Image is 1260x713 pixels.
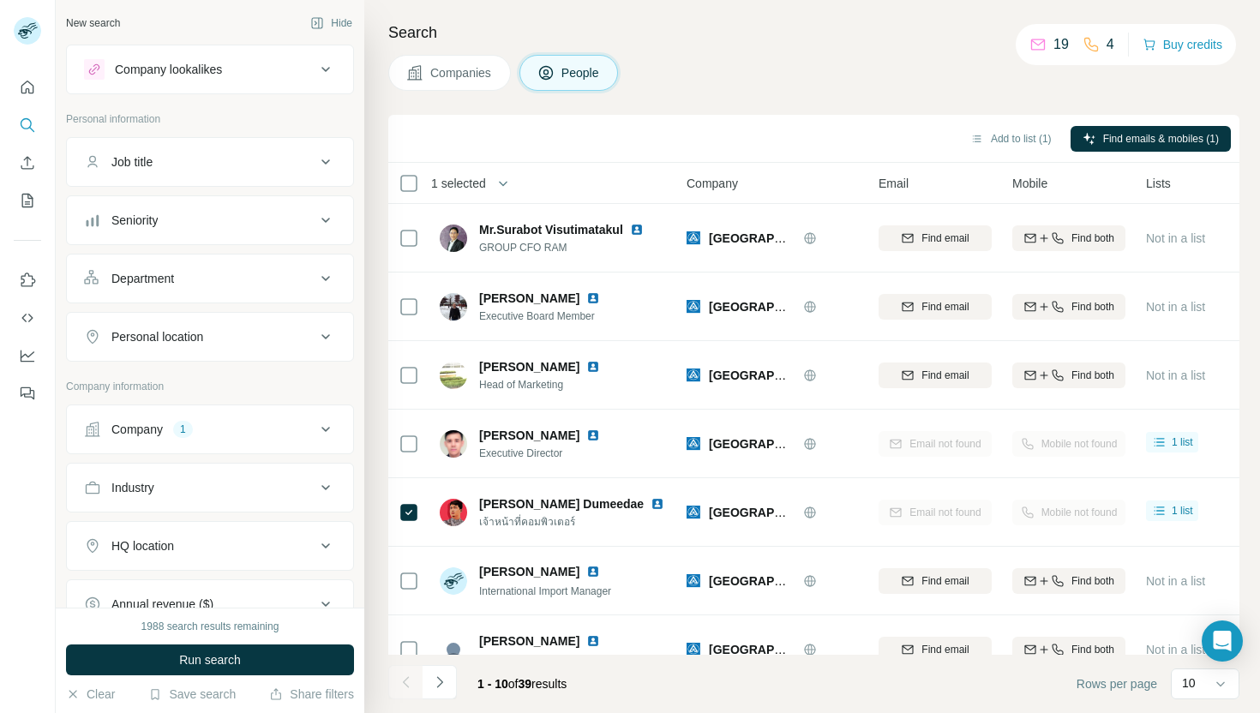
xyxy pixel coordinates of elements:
[67,467,353,508] button: Industry
[388,21,1239,45] h4: Search
[1146,231,1205,245] span: Not in a list
[1012,362,1125,388] button: Find both
[958,126,1064,152] button: Add to list (1)
[173,422,193,437] div: 1
[1071,299,1114,315] span: Find both
[1172,434,1193,450] span: 1 list
[921,299,969,315] span: Find email
[921,642,969,657] span: Find email
[14,110,41,141] button: Search
[14,185,41,216] button: My lists
[1103,131,1219,147] span: Find emails & mobiles (1)
[1012,225,1125,251] button: Find both
[111,596,213,613] div: Annual revenue ($)
[479,446,621,461] span: Executive Director
[687,175,738,192] span: Company
[1146,175,1171,192] span: Lists
[879,175,909,192] span: Email
[14,303,41,333] button: Use Surfe API
[111,421,163,438] div: Company
[479,495,644,512] span: [PERSON_NAME] Dumeedae
[179,651,241,668] span: Run search
[1143,33,1222,57] button: Buy credits
[709,231,837,245] span: [GEOGRAPHIC_DATA]
[586,634,600,648] img: LinkedIn logo
[269,686,354,703] button: Share filters
[1053,34,1069,55] p: 19
[1202,620,1243,662] div: Open Intercom Messenger
[298,10,364,36] button: Hide
[879,225,992,251] button: Find email
[1012,637,1125,662] button: Find both
[14,265,41,296] button: Use Surfe on LinkedIn
[14,378,41,409] button: Feedback
[921,231,969,246] span: Find email
[921,368,969,383] span: Find email
[709,437,837,451] span: [GEOGRAPHIC_DATA]
[66,686,115,703] button: Clear
[519,677,532,691] span: 39
[66,379,354,394] p: Company information
[1071,573,1114,589] span: Find both
[67,525,353,566] button: HQ location
[479,223,623,237] span: Mr.Surabot Visutimatakul
[709,574,837,588] span: [GEOGRAPHIC_DATA]
[1071,231,1114,246] span: Find both
[111,328,203,345] div: Personal location
[141,619,279,634] div: 1988 search results remaining
[111,153,153,171] div: Job title
[1012,294,1125,320] button: Find both
[111,212,158,229] div: Seniority
[508,677,519,691] span: of
[1146,574,1205,588] span: Not in a list
[1107,34,1114,55] p: 4
[477,677,508,691] span: 1 - 10
[1012,175,1047,192] span: Mobile
[1182,674,1196,692] p: 10
[879,637,992,662] button: Find email
[586,291,600,305] img: LinkedIn logo
[687,437,700,451] img: Logo of Ramkhamhaeng Hospital
[479,290,579,307] span: [PERSON_NAME]
[67,200,353,241] button: Seniority
[430,64,493,81] span: Companies
[879,568,992,594] button: Find email
[1172,503,1193,518] span: 1 list
[67,316,353,357] button: Personal location
[1146,300,1205,314] span: Not in a list
[440,567,467,595] img: Avatar
[586,565,600,578] img: LinkedIn logo
[687,300,700,314] img: Logo of Ramkhamhaeng Hospital
[148,686,236,703] button: Save search
[687,574,700,588] img: Logo of Ramkhamhaeng Hospital
[1077,675,1157,692] span: Rows per page
[14,147,41,178] button: Enrich CSV
[66,15,120,31] div: New search
[687,643,700,656] img: Logo of Ramkhamhaeng Hospital
[687,231,700,245] img: Logo of Ramkhamhaeng Hospital
[440,636,467,663] img: Avatar
[687,368,700,382] img: Logo of Ramkhamhaeng Hospital
[1071,642,1114,657] span: Find both
[111,537,174,554] div: HQ location
[1071,126,1231,152] button: Find emails & mobiles (1)
[1146,643,1205,656] span: Not in a list
[479,427,579,444] span: [PERSON_NAME]
[431,175,486,192] span: 1 selected
[477,677,567,691] span: results
[479,358,579,375] span: [PERSON_NAME]
[630,223,644,237] img: LinkedIn logo
[479,377,621,392] span: Head of Marketing
[440,362,467,389] img: Avatar
[479,514,668,530] span: เจ้าหน้าที่คอมพิวเตอร์
[1012,568,1125,594] button: Find both
[479,563,579,580] span: [PERSON_NAME]
[440,225,467,252] img: Avatar
[67,49,353,90] button: Company lookalikes
[1071,368,1114,383] span: Find both
[709,506,837,519] span: [GEOGRAPHIC_DATA]
[709,300,837,314] span: [GEOGRAPHIC_DATA]
[479,585,611,597] span: International Import Manager
[586,428,600,442] img: LinkedIn logo
[440,430,467,458] img: Avatar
